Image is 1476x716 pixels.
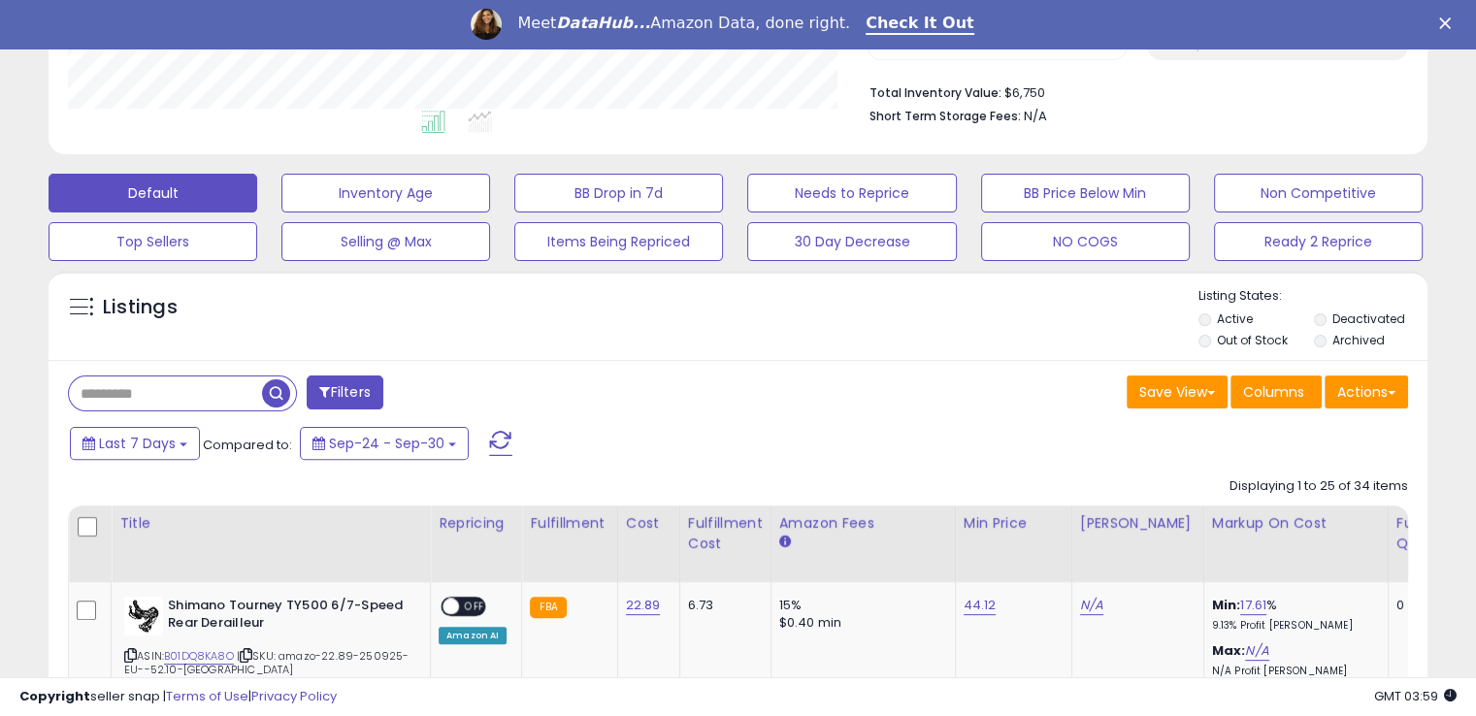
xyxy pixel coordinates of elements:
[99,434,176,453] span: Last 7 Days
[1212,619,1373,633] p: 9.13% Profit [PERSON_NAME]
[329,434,444,453] span: Sep-24 - Sep-30
[124,648,409,677] span: | SKU: amazo-22.89-250925-EU--52.10-[GEOGRAPHIC_DATA]
[688,513,763,554] div: Fulfillment Cost
[1243,382,1304,402] span: Columns
[1217,332,1288,348] label: Out of Stock
[869,108,1021,124] b: Short Term Storage Fees:
[1331,310,1404,327] label: Deactivated
[1212,513,1380,534] div: Markup on Cost
[1217,310,1253,327] label: Active
[19,688,337,706] div: seller snap | |
[1396,513,1463,554] div: Fulfillable Quantity
[1212,597,1373,633] div: %
[439,627,507,644] div: Amazon AI
[779,534,791,551] small: Amazon Fees.
[517,14,850,33] div: Meet Amazon Data, done right.
[1198,287,1427,306] p: Listing States:
[1396,597,1457,614] div: 0
[300,427,469,460] button: Sep-24 - Sep-30
[779,614,940,632] div: $0.40 min
[19,687,90,705] strong: Copyright
[1439,17,1459,29] div: Close
[70,427,200,460] button: Last 7 Days
[471,9,502,40] img: Profile image for Georgie
[888,41,915,52] small: Prev: 0
[251,687,337,705] a: Privacy Policy
[1168,41,1206,52] small: Prev: N/A
[869,84,1001,101] b: Total Inventory Value:
[119,513,422,534] div: Title
[688,597,756,614] div: 6.73
[626,596,661,615] a: 22.89
[779,513,947,534] div: Amazon Fees
[747,222,956,261] button: 30 Day Decrease
[530,597,566,618] small: FBA
[1374,687,1457,705] span: 2025-10-8 03:59 GMT
[626,513,672,534] div: Cost
[124,597,415,700] div: ASIN:
[1331,332,1384,348] label: Archived
[168,597,404,637] b: Shimano Tourney TY500 6/7-Speed Rear Derailleur
[1245,641,1268,661] a: N/A
[1080,513,1196,534] div: [PERSON_NAME]
[964,596,997,615] a: 44.12
[869,80,1394,103] li: $6,750
[1212,641,1246,660] b: Max:
[459,598,490,614] span: OFF
[49,222,257,261] button: Top Sellers
[530,513,608,534] div: Fulfillment
[281,222,490,261] button: Selling @ Max
[1230,375,1322,408] button: Columns
[981,174,1190,212] button: BB Price Below Min
[1212,596,1241,614] b: Min:
[981,222,1190,261] button: NO COGS
[1214,222,1423,261] button: Ready 2 Reprice
[779,597,940,614] div: 15%
[556,14,650,32] i: DataHub...
[964,513,1064,534] div: Min Price
[1080,596,1103,615] a: N/A
[203,436,292,454] span: Compared to:
[747,174,956,212] button: Needs to Reprice
[164,648,234,665] a: B01DQ8KA8O
[1203,505,1388,582] th: The percentage added to the cost of goods (COGS) that forms the calculator for Min & Max prices.
[514,222,723,261] button: Items Being Repriced
[439,513,513,534] div: Repricing
[49,174,257,212] button: Default
[1214,174,1423,212] button: Non Competitive
[514,174,723,212] button: BB Drop in 7d
[281,174,490,212] button: Inventory Age
[1127,375,1228,408] button: Save View
[866,14,974,35] a: Check It Out
[1024,107,1047,125] span: N/A
[166,687,248,705] a: Terms of Use
[1325,375,1408,408] button: Actions
[103,294,178,321] h5: Listings
[1230,477,1408,496] div: Displaying 1 to 25 of 34 items
[1240,596,1266,615] a: 17.61
[124,597,163,635] img: 41JzqZ9XrzL._SL40_.jpg
[307,375,382,409] button: Filters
